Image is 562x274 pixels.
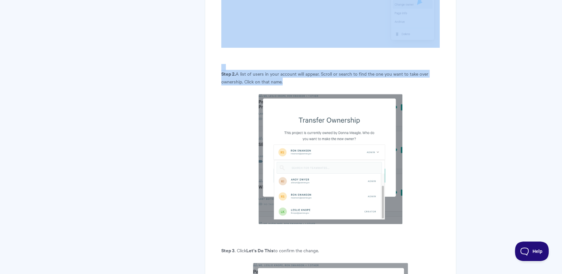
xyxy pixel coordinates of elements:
[515,242,549,261] iframe: Toggle Customer Support
[221,70,236,77] strong: Step 2.
[221,246,440,254] p: . Click to confirm the change.
[221,70,440,85] p: A list of users in your account will appear. Scroll or search to find the one you want to take ov...
[258,94,403,224] img: file-574mEDY9rN.png
[221,247,235,254] strong: Step 3
[246,247,274,254] strong: Let's Do This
